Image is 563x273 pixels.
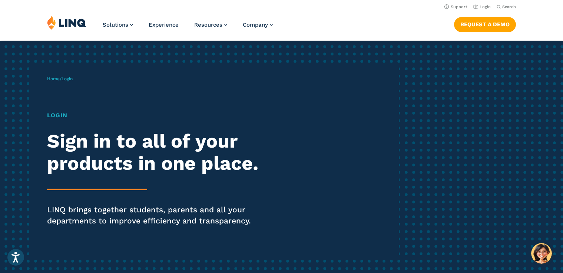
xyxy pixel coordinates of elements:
[47,111,264,120] h1: Login
[103,21,133,28] a: Solutions
[47,76,60,81] a: Home
[103,16,273,40] nav: Primary Navigation
[497,4,516,10] button: Open Search Bar
[454,17,516,32] a: Request a Demo
[502,4,516,9] span: Search
[47,16,86,30] img: LINQ | K‑12 Software
[454,16,516,32] nav: Button Navigation
[243,21,273,28] a: Company
[243,21,268,28] span: Company
[62,76,73,81] span: Login
[473,4,491,9] a: Login
[103,21,128,28] span: Solutions
[531,243,552,264] button: Hello, have a question? Let’s chat.
[194,21,222,28] span: Resources
[47,204,264,226] p: LINQ brings together students, parents and all your departments to improve efficiency and transpa...
[149,21,179,28] a: Experience
[47,76,73,81] span: /
[444,4,467,9] a: Support
[194,21,227,28] a: Resources
[47,130,264,175] h2: Sign in to all of your products in one place.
